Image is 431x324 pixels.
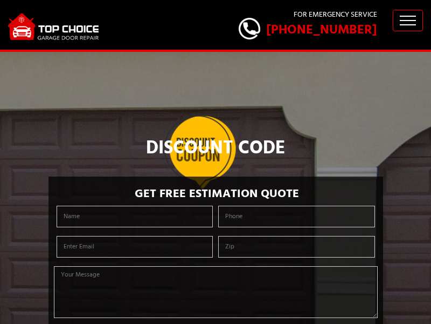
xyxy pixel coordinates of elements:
img: call.png [239,18,260,39]
a: [PHONE_NUMBER] [239,20,377,40]
input: Name [57,206,213,227]
p: For Emergency Service [239,9,377,21]
img: logo.png [8,7,100,44]
input: Phone [218,206,375,227]
h1: DISCOUNT CODE [48,138,383,160]
input: Zip [218,236,375,258]
input: Enter Email [57,236,213,258]
h2: Get Free Estimation Quote [54,187,378,201]
button: Toggle navigation [393,10,423,31]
